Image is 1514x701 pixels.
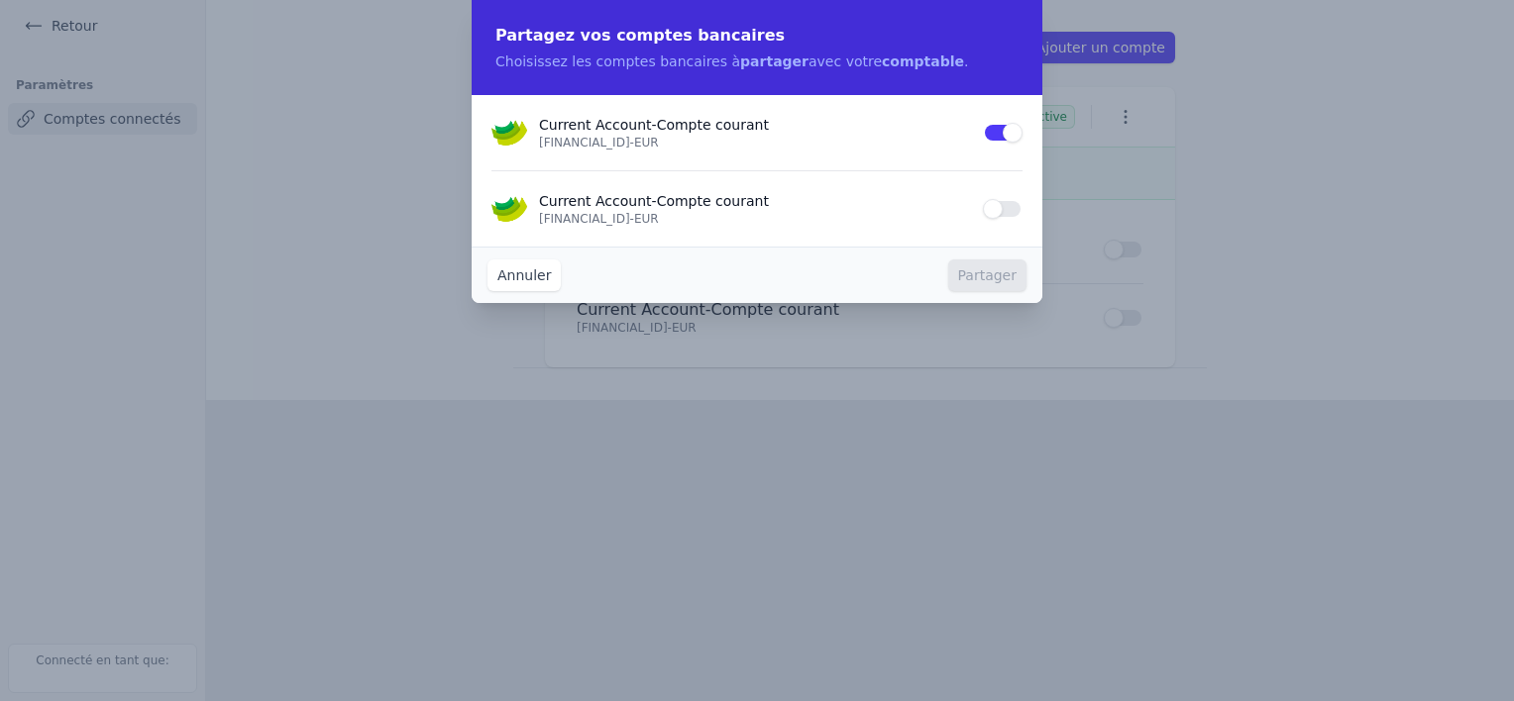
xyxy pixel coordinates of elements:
strong: partager [740,53,809,69]
p: Current Account - Compte courant [539,191,971,211]
strong: comptable [882,53,964,69]
h2: Partagez vos comptes bancaires [495,24,1019,48]
button: Annuler [487,259,561,291]
p: [FINANCIAL_ID] - EUR [539,135,971,150]
p: Current Account - Compte courant [539,115,971,135]
button: Partager [948,259,1027,291]
p: Choisissez les comptes bancaires à avec votre . [495,51,1019,71]
p: [FINANCIAL_ID] - EUR [539,211,971,227]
